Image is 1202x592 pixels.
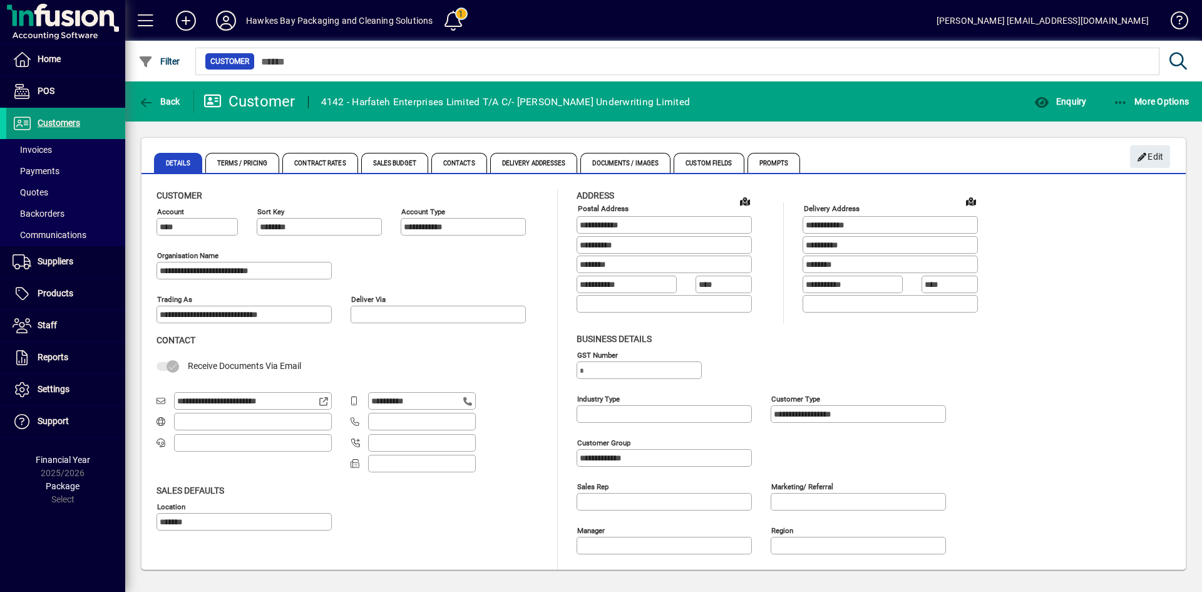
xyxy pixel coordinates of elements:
[154,153,202,173] span: Details
[38,320,57,330] span: Staff
[6,139,125,160] a: Invoices
[577,438,630,447] mat-label: Customer group
[577,334,652,344] span: Business details
[125,90,194,113] app-page-header-button: Back
[157,486,224,496] span: Sales defaults
[13,145,52,155] span: Invoices
[166,9,206,32] button: Add
[577,394,620,403] mat-label: Industry type
[771,394,820,403] mat-label: Customer type
[747,153,801,173] span: Prompts
[138,56,180,66] span: Filter
[206,9,246,32] button: Profile
[6,182,125,203] a: Quotes
[38,256,73,266] span: Suppliers
[210,55,249,68] span: Customer
[961,191,981,211] a: View on map
[36,455,90,465] span: Financial Year
[361,153,428,173] span: Sales Budget
[321,92,691,112] div: 4142 - Harfateh Enterprises Limited T/A C/- [PERSON_NAME] Underwriting Limited
[38,416,69,426] span: Support
[577,482,609,491] mat-label: Sales rep
[431,153,487,173] span: Contacts
[735,191,755,211] a: View on map
[13,166,59,176] span: Payments
[38,384,69,394] span: Settings
[6,44,125,75] a: Home
[246,11,433,31] div: Hawkes Bay Packaging and Cleaning Solutions
[157,335,195,345] span: Contact
[157,190,202,200] span: Customer
[38,288,73,298] span: Products
[138,96,180,106] span: Back
[577,350,618,359] mat-label: GST Number
[282,153,357,173] span: Contract Rates
[1161,3,1186,43] a: Knowledge Base
[6,406,125,437] a: Support
[157,207,184,216] mat-label: Account
[6,310,125,341] a: Staff
[1113,96,1189,106] span: More Options
[580,153,670,173] span: Documents / Images
[38,352,68,362] span: Reports
[771,482,833,491] mat-label: Marketing/ Referral
[13,209,64,219] span: Backorders
[6,160,125,182] a: Payments
[6,278,125,309] a: Products
[490,153,578,173] span: Delivery Addresses
[157,295,192,304] mat-label: Trading as
[6,374,125,405] a: Settings
[205,153,280,173] span: Terms / Pricing
[135,50,183,73] button: Filter
[203,91,295,112] div: Customer
[937,11,1149,31] div: [PERSON_NAME] [EMAIL_ADDRESS][DOMAIN_NAME]
[38,118,80,128] span: Customers
[1031,90,1089,113] button: Enquiry
[257,207,284,216] mat-label: Sort key
[135,90,183,113] button: Back
[351,295,386,304] mat-label: Deliver via
[6,76,125,107] a: POS
[1137,147,1164,167] span: Edit
[38,54,61,64] span: Home
[38,86,54,96] span: POS
[577,526,605,534] mat-label: Manager
[1034,96,1086,106] span: Enquiry
[157,251,218,260] mat-label: Organisation name
[6,203,125,224] a: Backorders
[1130,145,1170,168] button: Edit
[13,230,86,240] span: Communications
[6,342,125,373] a: Reports
[1110,90,1193,113] button: More Options
[157,502,185,511] mat-label: Location
[188,361,301,371] span: Receive Documents Via Email
[674,153,744,173] span: Custom Fields
[46,481,80,491] span: Package
[6,246,125,278] a: Suppliers
[401,207,445,216] mat-label: Account Type
[6,224,125,246] a: Communications
[771,526,793,534] mat-label: Region
[13,187,48,197] span: Quotes
[577,190,614,200] span: Address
